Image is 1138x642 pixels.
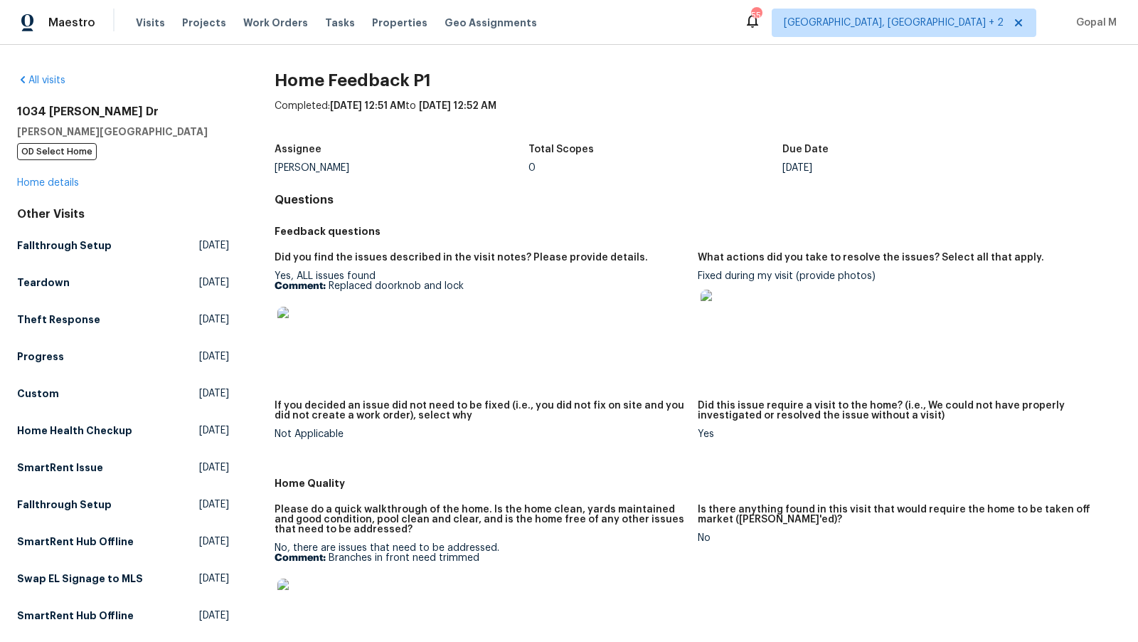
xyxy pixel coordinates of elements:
span: Gopal M [1070,16,1117,30]
h5: Is there anything found in this visit that would require the home to be taken off market ([PERSON... [698,505,1110,525]
a: Home Health Checkup[DATE] [17,418,229,443]
h5: [PERSON_NAME][GEOGRAPHIC_DATA] [17,125,229,139]
h5: Custom [17,386,59,401]
span: [DATE] [199,535,229,549]
a: Fallthrough Setup[DATE] [17,492,229,517]
h5: SmartRent Issue [17,461,103,475]
h5: What actions did you take to resolve the issues? Select all that apply. [698,253,1044,263]
div: No [698,533,1110,543]
a: Home details [17,178,79,188]
span: Projects [182,16,226,30]
div: Yes, ALL issues found [275,271,686,361]
h5: SmartRent Hub Offline [17,609,134,623]
b: Comment: [275,281,326,291]
a: Progress[DATE] [17,344,229,369]
h5: If you decided an issue did not need to be fixed (i.e., you did not fix on site and you did not c... [275,401,686,421]
a: Teardown[DATE] [17,270,229,295]
p: Replaced doorknob and lock [275,281,686,291]
a: SmartRent Hub Offline[DATE] [17,603,229,628]
a: Theft Response[DATE] [17,307,229,332]
div: Not Applicable [275,429,686,439]
div: No, there are issues that need to be addressed. [275,543,686,633]
div: 55 [751,9,761,23]
span: [DATE] [199,461,229,475]
span: Geo Assignments [445,16,537,30]
h5: Home Health Checkup [17,423,132,438]
span: [DATE] 12:51 AM [330,101,405,111]
p: Branches in front need trimmed [275,553,686,563]
div: [PERSON_NAME] [275,163,528,173]
h5: Fallthrough Setup [17,498,112,512]
h5: Please do a quick walkthrough of the home. Is the home clean, yards maintained and good condition... [275,505,686,535]
a: Custom[DATE] [17,381,229,406]
a: All visits [17,75,65,85]
span: [DATE] [199,423,229,438]
h5: Home Quality [275,476,1121,490]
h5: SmartRent Hub Offline [17,535,134,549]
a: SmartRent Issue[DATE] [17,455,229,480]
a: Fallthrough Setup[DATE] [17,233,229,258]
div: Yes [698,429,1110,439]
span: Visits [136,16,165,30]
span: [DATE] [199,386,229,401]
span: Maestro [48,16,95,30]
h5: Due Date [782,144,829,154]
span: [DATE] [199,498,229,512]
h5: Did this issue require a visit to the home? (i.e., We could not have properly investigated or res... [698,401,1110,421]
b: Comment: [275,553,326,563]
div: Fixed during my visit (provide photos) [698,271,1110,344]
h5: Theft Response [17,312,100,327]
span: [DATE] 12:52 AM [419,101,496,111]
span: [DATE] [199,312,229,327]
h2: Home Feedback P1 [275,73,1121,88]
h5: Fallthrough Setup [17,238,112,253]
a: SmartRent Hub Offline[DATE] [17,529,229,554]
div: Completed: to [275,99,1121,136]
span: [DATE] [199,572,229,586]
h5: Total Scopes [528,144,594,154]
span: [DATE] [199,238,229,253]
h5: Assignee [275,144,321,154]
span: [DATE] [199,275,229,290]
h5: Swap EL Signage to MLS [17,572,143,586]
h5: Feedback questions [275,224,1121,238]
span: OD Select Home [17,143,97,160]
div: Other Visits [17,207,229,221]
span: Properties [372,16,427,30]
h4: Questions [275,193,1121,207]
span: Tasks [325,18,355,28]
h5: Did you find the issues described in the visit notes? Please provide details. [275,253,648,263]
span: [DATE] [199,349,229,364]
h5: Teardown [17,275,70,290]
div: [DATE] [782,163,1036,173]
span: Work Orders [243,16,308,30]
a: Swap EL Signage to MLS[DATE] [17,566,229,591]
div: 0 [528,163,782,173]
h5: Progress [17,349,64,364]
span: [GEOGRAPHIC_DATA], [GEOGRAPHIC_DATA] + 2 [784,16,1004,30]
h2: 1034 [PERSON_NAME] Dr [17,105,229,119]
span: [DATE] [199,609,229,623]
